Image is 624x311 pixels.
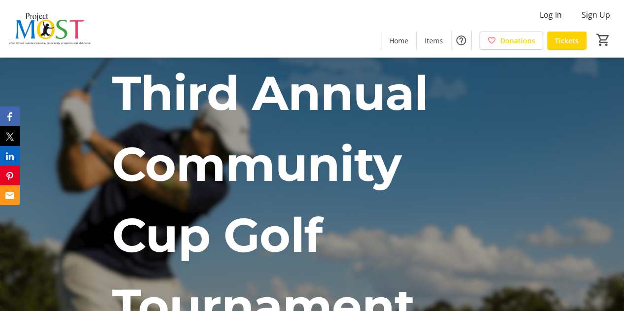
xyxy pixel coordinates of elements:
[574,7,618,23] button: Sign Up
[555,35,579,46] span: Tickets
[547,32,587,50] a: Tickets
[425,35,443,46] span: Items
[594,31,612,49] button: Cart
[500,35,535,46] span: Donations
[389,35,408,46] span: Home
[540,9,562,21] span: Log In
[451,31,471,50] button: Help
[532,7,570,23] button: Log In
[381,32,416,50] a: Home
[417,32,451,50] a: Items
[479,32,543,50] a: Donations
[582,9,610,21] span: Sign Up
[6,4,94,53] img: Project MOST Inc.'s Logo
